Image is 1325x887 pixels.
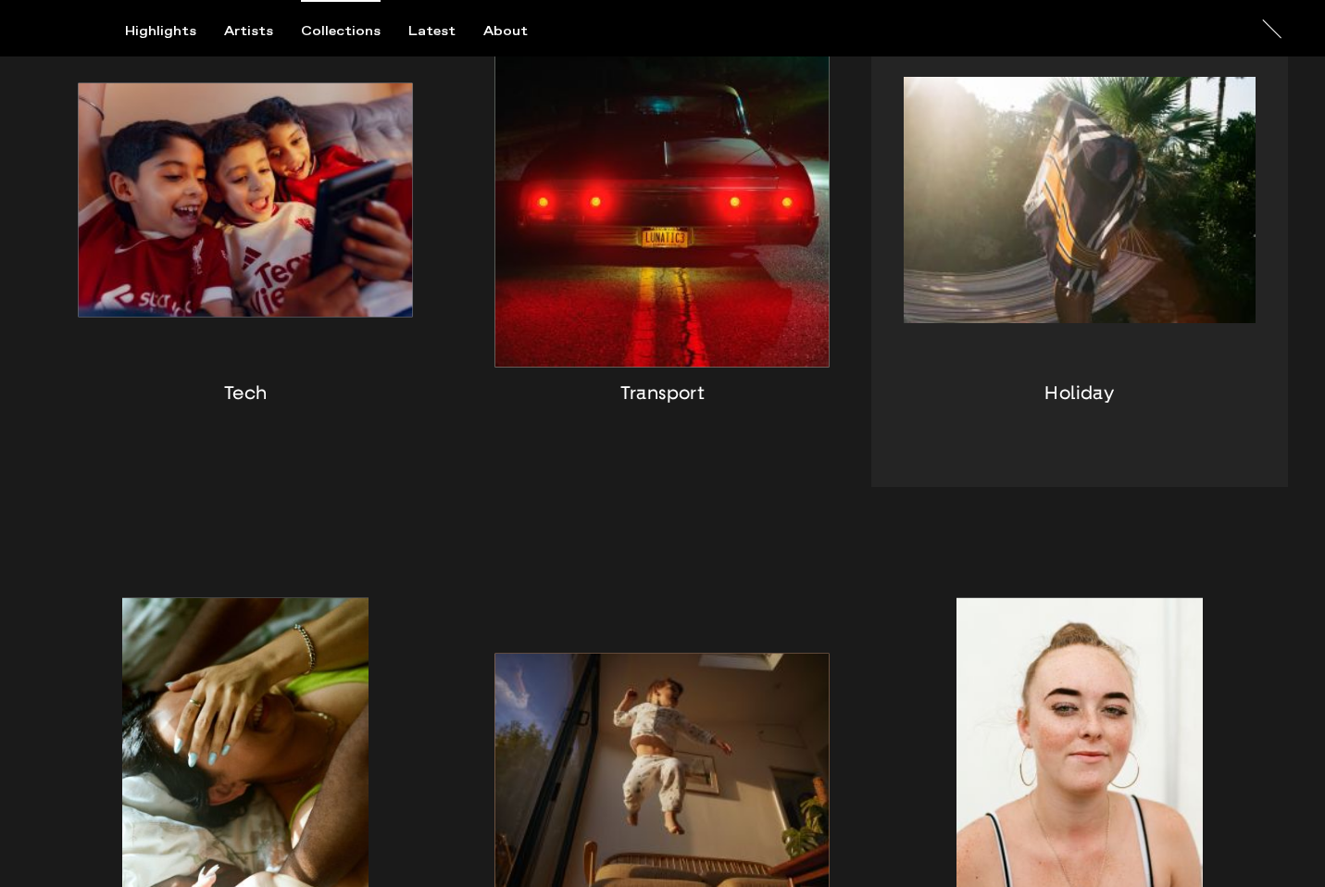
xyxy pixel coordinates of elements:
[301,23,408,40] button: Collections
[483,23,556,40] button: About
[125,23,196,40] div: Highlights
[408,23,456,40] div: Latest
[224,23,301,40] button: Artists
[301,23,381,40] div: Collections
[224,23,273,40] div: Artists
[408,23,483,40] button: Latest
[483,23,528,40] div: About
[125,23,224,40] button: Highlights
